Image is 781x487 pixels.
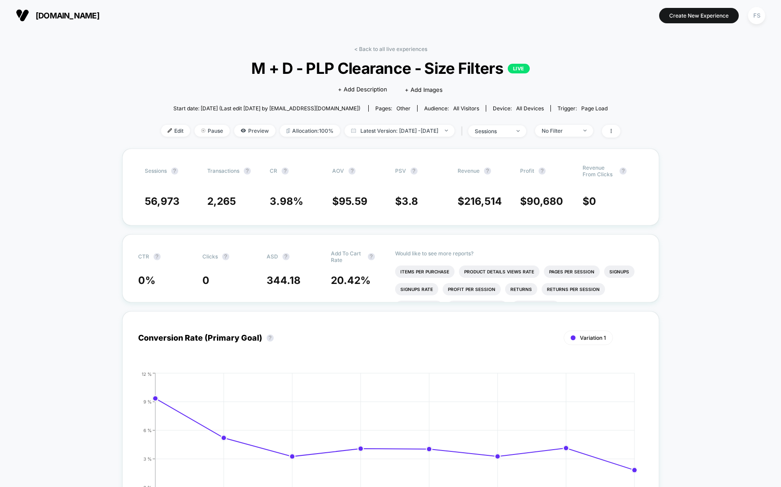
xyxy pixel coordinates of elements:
[520,167,534,174] span: Profit
[424,105,479,112] div: Audience:
[201,128,205,133] img: end
[270,195,303,207] span: 3.98 %
[512,301,560,313] li: Checkout Rate
[354,46,427,52] a: < Back to all live experiences
[484,167,491,174] button: ?
[138,274,155,287] span: 0 %
[396,105,411,112] span: other
[145,167,167,174] span: Sessions
[583,195,596,207] span: $
[453,105,479,112] span: All Visitors
[286,128,290,133] img: rebalance
[267,274,301,287] span: 344.18
[395,301,443,313] li: Subscriptions
[395,265,455,278] li: Items Per Purchase
[280,125,340,137] span: Allocation: 100%
[395,283,438,295] li: Signups Rate
[447,301,507,313] li: Subscriptions Rate
[580,334,606,341] span: Variation 1
[332,195,367,207] span: $
[402,195,418,207] span: 3.8
[443,283,501,295] li: Profit Per Session
[16,9,29,22] img: Visually logo
[411,167,418,174] button: ?
[184,59,598,77] span: M + D - PLP Clearance - Size Filters
[142,371,152,377] tspan: 12 %
[282,167,289,174] button: ?
[331,250,363,263] span: Add To Cart Rate
[395,195,418,207] span: $
[527,195,563,207] span: 90,680
[36,11,99,20] span: [DOMAIN_NAME]
[331,274,370,287] span: 20.42 %
[557,105,608,112] div: Trigger:
[138,253,149,260] span: CTR
[544,265,600,278] li: Pages Per Session
[145,195,180,207] span: 56,973
[154,253,161,260] button: ?
[508,64,530,73] p: LIVE
[458,167,480,174] span: Revenue
[267,253,278,260] span: ASD
[395,167,406,174] span: PSV
[464,195,502,207] span: 216,514
[486,105,550,112] span: Device:
[748,7,765,24] div: FS
[745,7,768,25] button: FS
[659,8,739,23] button: Create New Experience
[173,105,360,112] span: Start date: [DATE] (Last edit [DATE] by [EMAIL_ADDRESS][DOMAIN_NAME])
[339,195,367,207] span: 95.59
[517,130,520,132] img: end
[332,167,344,174] span: AOV
[583,130,587,131] img: end
[161,125,190,137] span: Edit
[194,125,230,137] span: Pause
[405,86,443,93] span: + Add Images
[143,456,152,461] tspan: 3 %
[445,130,448,131] img: end
[542,127,577,134] div: No Filter
[348,167,356,174] button: ?
[395,250,643,257] p: Would like to see more reports?
[267,334,274,342] button: ?
[475,128,510,134] div: sessions
[244,167,251,174] button: ?
[171,167,178,174] button: ?
[234,125,275,137] span: Preview
[13,8,102,22] button: [DOMAIN_NAME]
[338,85,387,94] span: + Add Description
[520,195,563,207] span: $
[168,128,172,133] img: edit
[351,128,356,133] img: calendar
[375,105,411,112] div: Pages:
[368,253,375,260] button: ?
[539,167,546,174] button: ?
[282,253,290,260] button: ?
[589,195,596,207] span: 0
[202,253,218,260] span: Clicks
[459,265,539,278] li: Product Details Views Rate
[345,125,455,137] span: Latest Version: [DATE] - [DATE]
[581,105,608,112] span: Page Load
[583,164,615,178] span: Revenue From Clicks
[202,274,209,287] span: 0
[207,167,239,174] span: Transactions
[459,125,468,138] span: |
[458,195,502,207] span: $
[143,427,152,432] tspan: 6 %
[542,283,605,295] li: Returns Per Session
[143,399,152,404] tspan: 9 %
[505,283,537,295] li: Returns
[516,105,544,112] span: all devices
[604,265,634,278] li: Signups
[207,195,236,207] span: 2,265
[222,253,229,260] button: ?
[620,167,627,174] button: ?
[270,167,277,174] span: CR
